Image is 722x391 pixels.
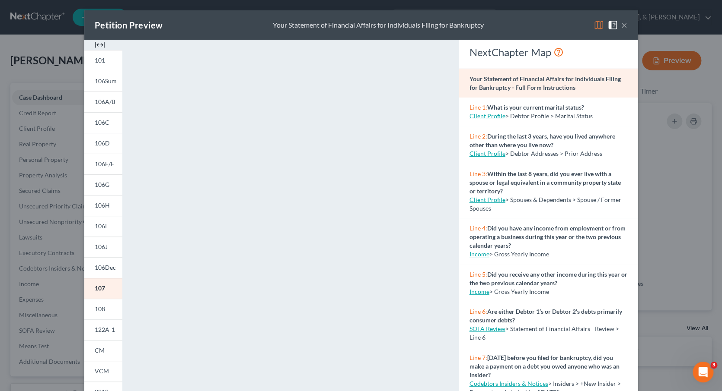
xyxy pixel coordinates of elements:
strong: During the last 3 years, have you lived anywhere other than where you live now? [470,132,615,148]
strong: Your Statement of Financial Affairs for Individuals Filing for Bankruptcy - Full Form Instructions [470,75,621,91]
span: > Statement of Financial Affairs - Review > Line 6 [470,325,619,341]
a: 106I [84,216,122,236]
span: Line 5: [470,271,487,278]
span: > Debtor Profile > Marital Status [505,112,593,120]
span: 106H [95,202,110,209]
a: 106D [84,133,122,154]
span: 106D [95,139,110,147]
button: × [621,20,627,30]
a: 107 [84,278,122,299]
a: Client Profile [470,150,505,157]
span: Line 7: [470,354,487,361]
a: 108 [84,299,122,319]
span: 106Sum [95,77,117,85]
span: Line 6: [470,308,487,315]
iframe: Intercom live chat [693,362,713,382]
span: 106E/F [95,160,114,167]
strong: Did you have any income from employment or from operating a business during this year or the two ... [470,224,626,249]
span: 106I [95,222,107,230]
span: 108 [95,305,105,312]
span: > Debtor Addresses > Prior Address [505,150,602,157]
span: > Gross Yearly Income [489,288,549,295]
a: SOFA Review [470,325,505,332]
span: 3 [710,362,717,369]
a: CM [84,340,122,361]
a: 106G [84,174,122,195]
a: 106H [84,195,122,216]
span: CM [95,347,105,354]
a: 106Sum [84,71,122,91]
strong: [DATE] before you filed for bankruptcy, did you make a payment on a debt you owed anyone who was ... [470,354,620,378]
img: expand-e0f6d898513216a626fdd78e52531dac95497ffd26381d4c15ee2fc46db09dca.svg [95,40,105,50]
span: 106C [95,119,109,126]
a: 106J [84,236,122,257]
span: 106Dec [95,264,116,271]
span: > Gross Yearly Income [489,250,549,258]
div: Petition Preview [95,19,163,31]
span: 106G [95,181,109,188]
strong: Did you receive any other income during this year or the two previous calendar years? [470,271,627,287]
span: 107 [95,284,105,292]
a: Client Profile [470,112,505,120]
a: 106C [84,112,122,133]
span: Line 1: [470,104,487,111]
a: 106E/F [84,154,122,174]
img: map-eea8200ae884c6f1103ae1953ef3d486a96c86aabb227e865a55264e3737af1f.svg [594,20,604,30]
a: 101 [84,50,122,71]
div: NextChapter Map [470,45,627,59]
a: 122A-1 [84,319,122,340]
span: VCM [95,367,109,375]
span: Line 2: [470,132,487,140]
span: 106J [95,243,108,250]
a: Codebtors Insiders & Notices [470,380,548,387]
a: 106A/B [84,91,122,112]
a: Income [470,288,489,295]
a: VCM [84,361,122,382]
span: 122A-1 [95,326,115,333]
div: Your Statement of Financial Affairs for Individuals Filing for Bankruptcy [273,20,484,30]
strong: What is your current marital status? [487,104,584,111]
strong: Are either Debtor 1’s or Debtor 2’s debts primarily consumer debts? [470,308,622,324]
span: > Spouses & Dependents > Spouse / Former Spouses [470,196,621,212]
strong: Within the last 8 years, did you ever live with a spouse or legal equivalent in a community prope... [470,170,621,195]
span: Line 4: [470,224,487,232]
a: Client Profile [470,196,505,203]
a: 106Dec [84,257,122,278]
span: 101 [95,57,105,64]
span: 106A/B [95,98,115,105]
a: Income [470,250,489,258]
img: help-close-5ba153eb36485ed6c1ea00a893f15db1cb9b99d6cae46e1a8edb6c62d00a1a76.svg [607,20,618,30]
span: Line 3: [470,170,487,177]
